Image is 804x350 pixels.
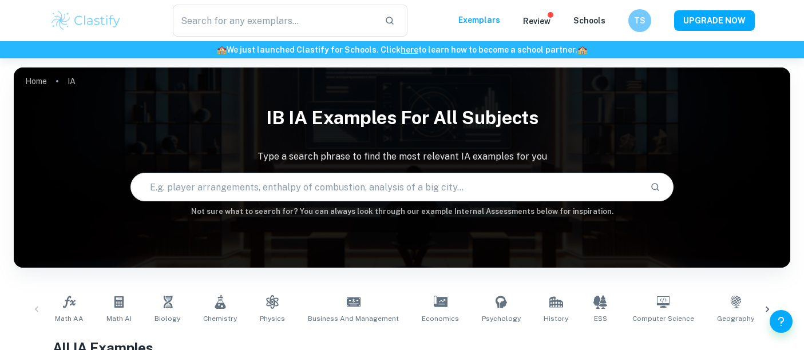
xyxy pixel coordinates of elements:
[2,43,802,56] h6: We just launched Clastify for Schools. Click to learn how to become a school partner.
[203,313,237,324] span: Chemistry
[155,313,180,324] span: Biology
[422,313,459,324] span: Economics
[50,9,122,32] img: Clastify logo
[633,14,646,27] h6: TS
[14,100,790,136] h1: IB IA examples for all subjects
[674,10,755,31] button: UPGRADE NOW
[14,206,790,217] h6: Not sure what to search for? You can always look through our example Internal Assessments below f...
[770,310,793,333] button: Help and Feedback
[573,16,605,25] a: Schools
[217,45,227,54] span: 🏫
[628,9,651,32] button: TS
[173,5,376,37] input: Search for any exemplars...
[260,313,285,324] span: Physics
[25,73,47,89] a: Home
[55,313,84,324] span: Math AA
[131,171,641,203] input: E.g. player arrangements, enthalpy of combustion, analysis of a big city...
[401,45,418,54] a: here
[106,313,132,324] span: Math AI
[632,313,694,324] span: Computer Science
[594,313,607,324] span: ESS
[523,15,550,27] p: Review
[14,150,790,164] p: Type a search phrase to find the most relevant IA examples for you
[482,313,521,324] span: Psychology
[308,313,399,324] span: Business and Management
[458,14,500,26] p: Exemplars
[577,45,587,54] span: 🏫
[544,313,568,324] span: History
[68,75,76,87] p: IA
[645,177,665,197] button: Search
[717,313,754,324] span: Geography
